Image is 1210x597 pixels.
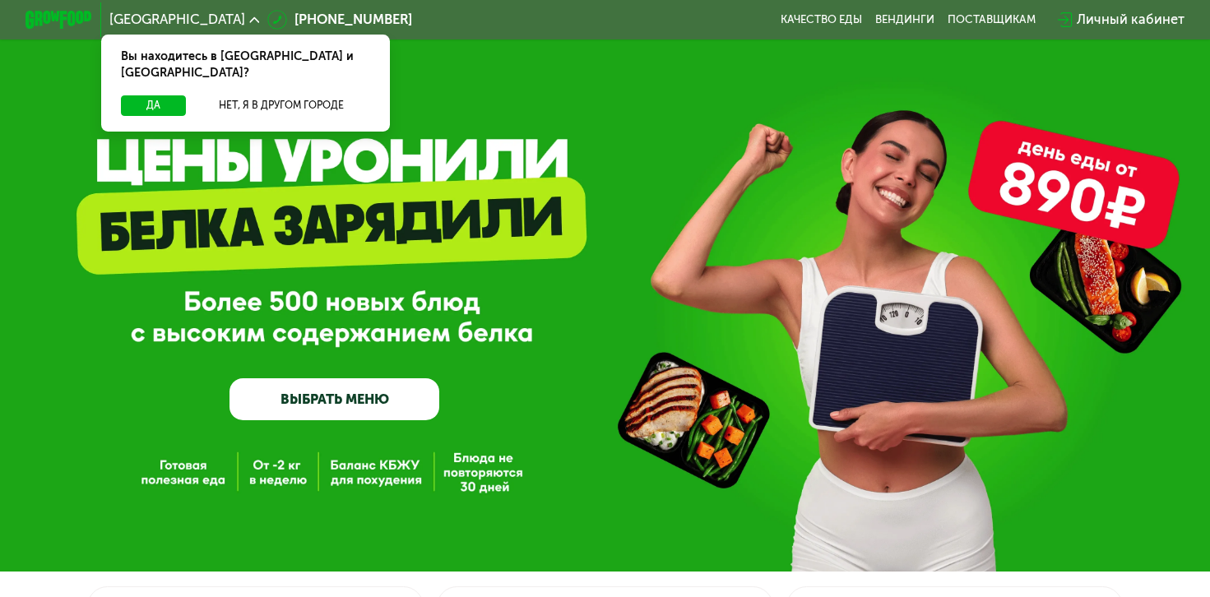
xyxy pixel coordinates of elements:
[875,13,934,26] a: Вендинги
[229,378,438,420] a: ВЫБРАТЬ МЕНЮ
[948,13,1036,26] div: поставщикам
[267,10,412,30] a: [PHONE_NUMBER]
[121,95,186,116] button: Да
[192,95,369,116] button: Нет, я в другом городе
[1077,10,1185,30] div: Личный кабинет
[781,13,862,26] a: Качество еды
[101,35,390,95] div: Вы находитесь в [GEOGRAPHIC_DATA] и [GEOGRAPHIC_DATA]?
[109,13,245,26] span: [GEOGRAPHIC_DATA]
